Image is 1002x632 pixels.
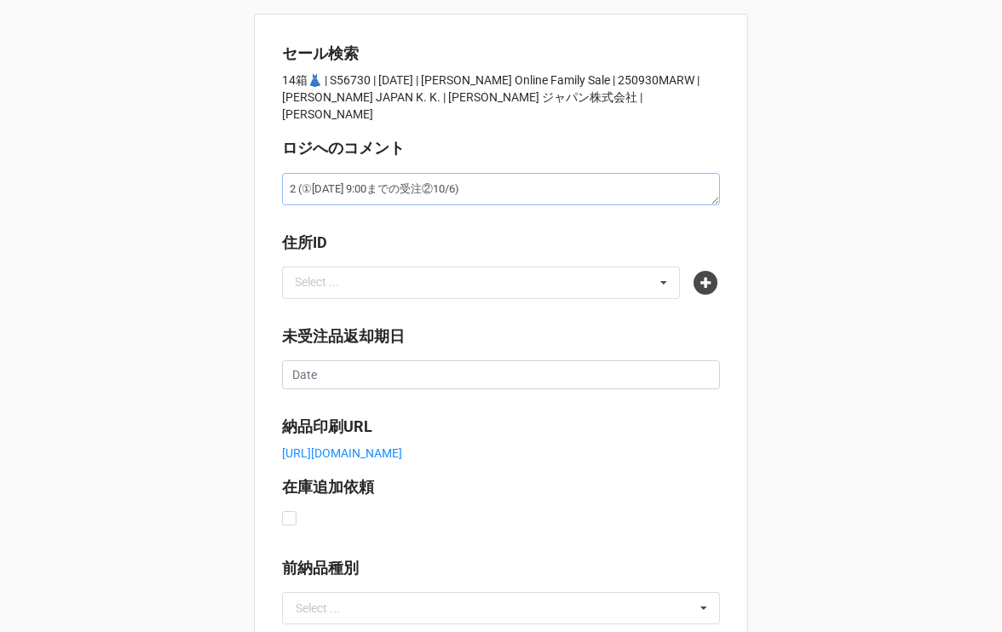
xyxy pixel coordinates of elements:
[282,231,327,255] label: 住所ID
[282,173,720,205] textarea: 2 (①[DATE] 9:00までの受注②10/6)
[296,602,340,614] div: Select ...
[291,273,364,292] div: Select ...
[282,556,359,580] label: 前納品種別
[282,136,405,160] label: ロジへのコメント
[282,360,720,389] input: Date
[282,475,374,499] label: 在庫追加依頼
[282,446,402,460] a: [URL][DOMAIN_NAME]
[282,417,372,435] b: 納品印刷URL
[282,44,359,62] b: セール検索
[282,325,405,348] label: 未受注品返却期日
[282,72,720,123] p: 14箱👗 | S56730 | [DATE] | [PERSON_NAME] Online Family Sale | 250930MARW | [PERSON_NAME] JAPAN K. K...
